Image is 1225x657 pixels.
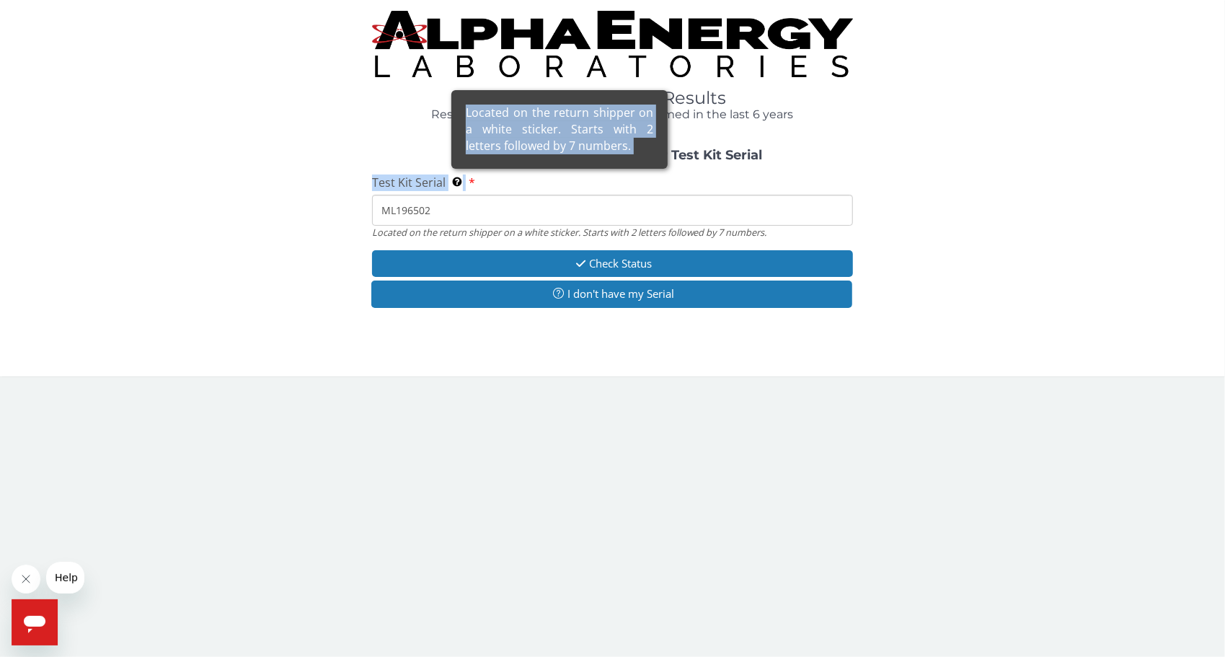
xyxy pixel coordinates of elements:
img: TightCrop.jpg [372,11,854,77]
h4: Results are only available for tests performed in the last 6 years [372,108,854,121]
iframe: Message from company [46,562,84,594]
div: Located on the return shipper on a white sticker. Starts with 2 letters followed by 7 numbers. [451,90,668,169]
span: Test Kit Serial [372,175,446,190]
iframe: Close message [12,565,40,594]
iframe: Button to launch messaging window [12,599,58,645]
div: Located on the return shipper on a white sticker. Starts with 2 letters followed by 7 numbers. [372,226,854,239]
button: I don't have my Serial [371,281,853,307]
h1: Radon & Mold Test Results [372,89,854,107]
button: Check Status [372,250,854,277]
